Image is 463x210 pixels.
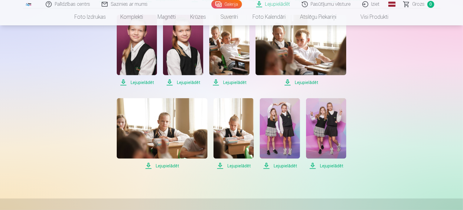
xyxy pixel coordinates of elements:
[246,8,293,25] a: Foto kalendāri
[67,8,113,25] a: Foto izdrukas
[260,162,300,170] span: Lejupielādēt
[412,1,425,8] span: Grozs
[306,162,346,170] span: Lejupielādēt
[163,79,203,86] span: Lejupielādēt
[427,1,434,8] span: 0
[214,8,246,25] a: Suvenīri
[344,8,396,25] a: Visi produkti
[151,8,183,25] a: Magnēti
[163,15,203,86] a: Lejupielādēt
[117,79,157,86] span: Lejupielādēt
[306,98,346,170] a: Lejupielādēt
[209,79,249,86] span: Lejupielādēt
[214,98,254,170] a: Lejupielādēt
[214,162,254,170] span: Lejupielādēt
[117,162,207,170] span: Lejupielādēt
[117,98,207,170] a: Lejupielādēt
[256,15,346,86] a: Lejupielādēt
[113,8,151,25] a: Komplekti
[260,98,300,170] a: Lejupielādēt
[293,8,344,25] a: Atslēgu piekariņi
[117,15,157,86] a: Lejupielādēt
[183,8,214,25] a: Krūzes
[25,2,32,6] img: /fa1
[256,79,346,86] span: Lejupielādēt
[209,15,249,86] a: Lejupielādēt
